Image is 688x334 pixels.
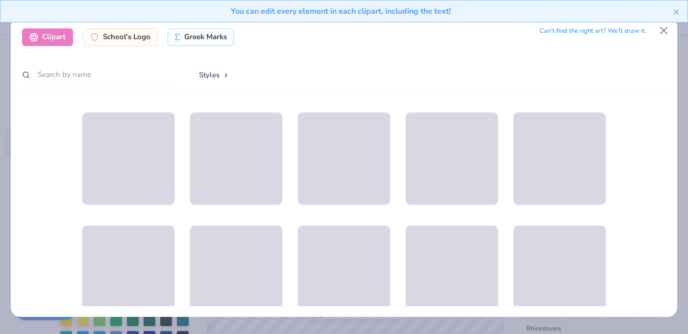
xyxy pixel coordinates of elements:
div: Clipart [22,28,73,46]
div: Can’t find the right art? We’ll draw it. [540,23,646,40]
input: Search by name [22,66,179,84]
button: Styles [189,66,240,84]
div: School's Logo [83,28,158,46]
div: You can edit every element in each clipart, including the text! [8,5,673,17]
button: close [673,5,680,17]
button: Close [655,22,673,40]
div: Greek Marks [168,28,235,46]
